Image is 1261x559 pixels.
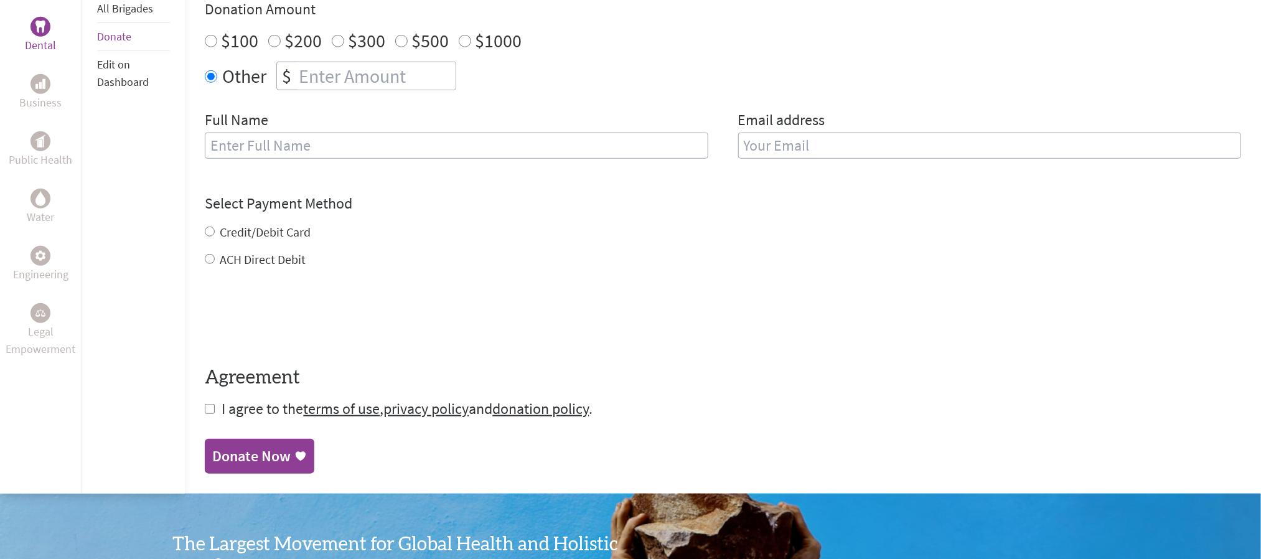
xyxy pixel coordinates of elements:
a: EngineeringEngineering [13,246,68,283]
a: DentalDental [25,17,56,54]
p: Engineering [13,266,68,283]
input: Your Email [738,133,1241,159]
a: Donate Now [205,439,314,474]
img: Engineering [35,250,45,260]
p: Public Health [9,151,72,169]
a: privacy policy [383,399,469,418]
img: Dental [35,21,45,32]
a: donation policy [492,399,589,418]
a: WaterWater [27,189,54,226]
p: Business [19,94,62,111]
h4: Agreement [205,367,1241,389]
div: Engineering [30,246,50,266]
a: Legal EmpowermentLegal Empowerment [2,303,79,358]
img: Legal Empowerment [35,309,45,317]
label: ACH Direct Debit [220,251,306,267]
span: I agree to the , and . [222,399,593,418]
img: Water [35,191,45,205]
img: Public Health [35,135,45,148]
h4: Select Payment Method [205,194,1241,214]
iframe: reCAPTCHA [205,293,394,342]
label: $1000 [475,29,522,52]
a: Public HealthPublic Health [9,131,72,169]
div: Public Health [30,131,50,151]
label: Email address [738,110,825,133]
label: Full Name [205,110,268,133]
label: Other [222,62,266,90]
a: All Brigades [97,1,153,16]
a: Edit on Dashboard [97,57,149,89]
a: BusinessBusiness [19,74,62,111]
li: Donate [97,23,170,51]
label: Credit/Debit Card [220,224,311,240]
label: $200 [284,29,322,52]
p: Dental [25,37,56,54]
a: terms of use [303,399,380,418]
div: $ [277,62,296,90]
p: Water [27,209,54,226]
div: Water [30,189,50,209]
li: Edit on Dashboard [97,51,170,96]
div: Dental [30,17,50,37]
a: Donate [97,29,131,44]
label: $300 [348,29,385,52]
label: $500 [411,29,449,52]
div: Donate Now [212,446,291,466]
img: Business [35,79,45,89]
div: Business [30,74,50,94]
div: Legal Empowerment [30,303,50,323]
input: Enter Full Name [205,133,708,159]
input: Enter Amount [296,62,456,90]
p: Legal Empowerment [2,323,79,358]
label: $100 [221,29,258,52]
